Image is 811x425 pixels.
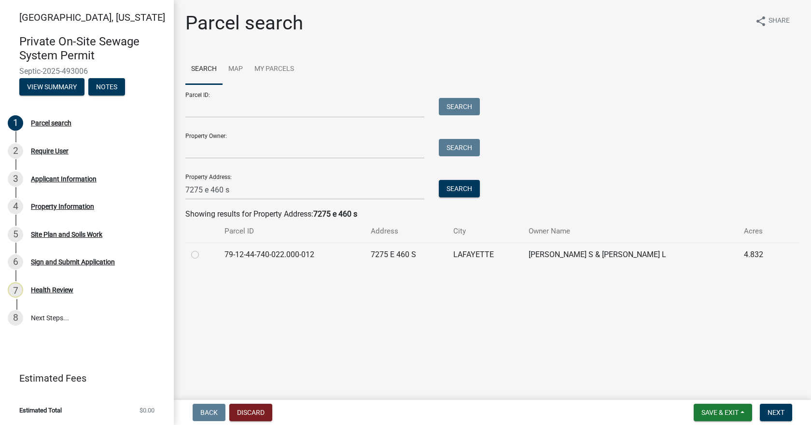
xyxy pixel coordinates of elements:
[31,120,71,126] div: Parcel search
[8,199,23,214] div: 4
[19,35,166,63] h4: Private On-Site Sewage System Permit
[365,243,447,266] td: 7275 E 460 S
[31,203,94,210] div: Property Information
[760,404,792,421] button: Next
[694,404,752,421] button: Save & Exit
[738,220,783,243] th: Acres
[768,409,784,416] span: Next
[8,310,23,326] div: 8
[8,143,23,159] div: 2
[185,12,303,35] h1: Parcel search
[31,287,73,293] div: Health Review
[229,404,272,421] button: Discard
[8,115,23,131] div: 1
[219,220,365,243] th: Parcel ID
[31,148,69,154] div: Require User
[219,243,365,266] td: 79-12-44-740-022.000-012
[523,220,738,243] th: Owner Name
[8,227,23,242] div: 5
[439,180,480,197] button: Search
[88,78,125,96] button: Notes
[19,78,84,96] button: View Summary
[140,407,154,413] span: $0.00
[365,220,447,243] th: Address
[185,208,799,220] div: Showing results for Property Address:
[747,12,797,30] button: shareShare
[313,209,357,219] strong: 7275 e 460 s
[8,171,23,187] div: 3
[19,83,84,91] wm-modal-confirm: Summary
[447,243,523,266] td: LAFAYETTE
[19,67,154,76] span: Septic-2025-493006
[523,243,738,266] td: [PERSON_NAME] S & [PERSON_NAME] L
[185,54,223,85] a: Search
[31,231,102,238] div: Site Plan and Soils Work
[755,15,767,27] i: share
[447,220,523,243] th: City
[19,407,62,413] span: Estimated Total
[223,54,249,85] a: Map
[31,176,97,182] div: Applicant Information
[88,83,125,91] wm-modal-confirm: Notes
[439,98,480,115] button: Search
[738,243,783,266] td: 4.832
[769,15,790,27] span: Share
[8,282,23,298] div: 7
[19,12,165,23] span: [GEOGRAPHIC_DATA], [US_STATE]
[8,254,23,270] div: 6
[701,409,739,416] span: Save & Exit
[193,404,225,421] button: Back
[200,409,218,416] span: Back
[439,139,480,156] button: Search
[249,54,300,85] a: My Parcels
[8,369,158,388] a: Estimated Fees
[31,259,115,265] div: Sign and Submit Application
